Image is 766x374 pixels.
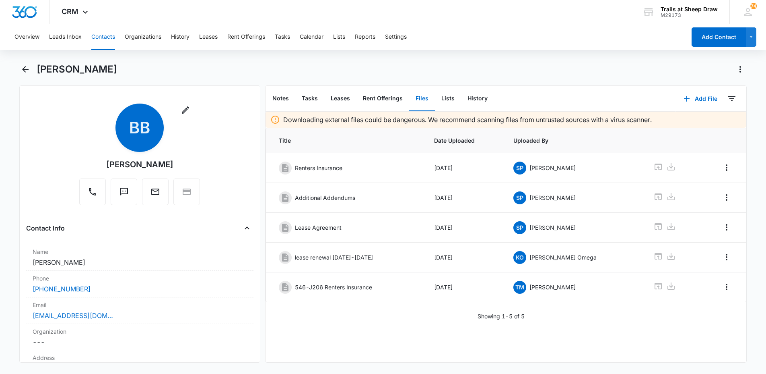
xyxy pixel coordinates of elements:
button: Notes [266,86,295,111]
button: Leads Inbox [49,24,82,50]
td: [DATE] [424,153,504,183]
button: Reports [355,24,375,50]
p: Showing 1-5 of 5 [478,312,525,320]
div: account id [661,12,718,18]
span: Title [279,136,415,145]
p: [PERSON_NAME] [529,283,576,291]
button: Overflow Menu [720,191,733,204]
button: Files [409,86,435,111]
p: Downloading external files could be dangerous. We recommend scanning files from untrusted sources... [283,115,652,125]
button: Tasks [275,24,290,50]
p: [PERSON_NAME] [529,223,576,232]
p: [PERSON_NAME] Omega [529,253,597,262]
a: Text [111,191,137,198]
a: [EMAIL_ADDRESS][DOMAIN_NAME] [33,311,113,320]
button: History [171,24,189,50]
p: Renters Insurance [295,164,342,172]
button: Overview [14,24,39,50]
td: [DATE] [424,213,504,243]
span: TM [513,281,526,294]
div: account name [661,6,718,12]
td: [DATE] [424,243,504,272]
button: Overflow Menu [720,251,733,264]
button: Overflow Menu [720,161,733,174]
button: History [461,86,494,111]
button: Back [19,63,32,76]
h4: Contact Info [26,223,65,233]
button: Leases [324,86,356,111]
div: Email[EMAIL_ADDRESS][DOMAIN_NAME] [26,297,253,324]
span: Date Uploaded [434,136,494,145]
button: Tasks [295,86,324,111]
button: Leases [199,24,218,50]
button: Overflow Menu [720,280,733,293]
div: Name[PERSON_NAME] [26,244,253,271]
p: 546-J206 Renters Insurance [295,283,372,291]
button: Email [142,179,169,205]
span: SP [513,221,526,234]
label: Address [33,353,247,362]
label: Phone [33,274,247,283]
button: Add File [675,89,725,108]
a: Call [79,191,106,198]
button: Rent Offerings [356,86,409,111]
button: Close [241,222,253,235]
button: Filters [725,92,738,105]
p: lease renewal [DATE]-[DATE] [295,253,373,262]
dd: --- [33,337,247,347]
span: CRM [62,7,78,16]
div: [PERSON_NAME] [106,158,173,170]
span: 74 [750,3,757,9]
p: [PERSON_NAME] [529,193,576,202]
span: BB [115,104,164,152]
button: Calendar [300,24,323,50]
button: Contacts [91,24,115,50]
label: Organization [33,327,247,336]
td: [DATE] [424,272,504,302]
h1: [PERSON_NAME] [37,63,117,75]
label: Email [33,301,247,309]
span: KO [513,251,526,264]
dd: [PERSON_NAME] [33,258,247,267]
button: Actions [734,63,747,76]
span: SP [513,162,526,175]
a: [PHONE_NUMBER] [33,284,91,294]
span: SP [513,191,526,204]
button: Text [111,179,137,205]
p: Additional Addendums [295,193,355,202]
button: Lists [333,24,345,50]
div: Organization--- [26,324,253,350]
button: Overflow Menu [720,221,733,234]
button: Organizations [125,24,161,50]
div: Phone[PHONE_NUMBER] [26,271,253,297]
button: Lists [435,86,461,111]
button: Call [79,179,106,205]
div: notifications count [750,3,757,9]
td: [DATE] [424,183,504,213]
a: Email [142,191,169,198]
button: Rent Offerings [227,24,265,50]
button: Add Contact [692,27,746,47]
p: [PERSON_NAME] [529,164,576,172]
p: Lease Agreement [295,223,342,232]
button: Settings [385,24,407,50]
span: Uploaded By [513,136,634,145]
label: Name [33,247,247,256]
